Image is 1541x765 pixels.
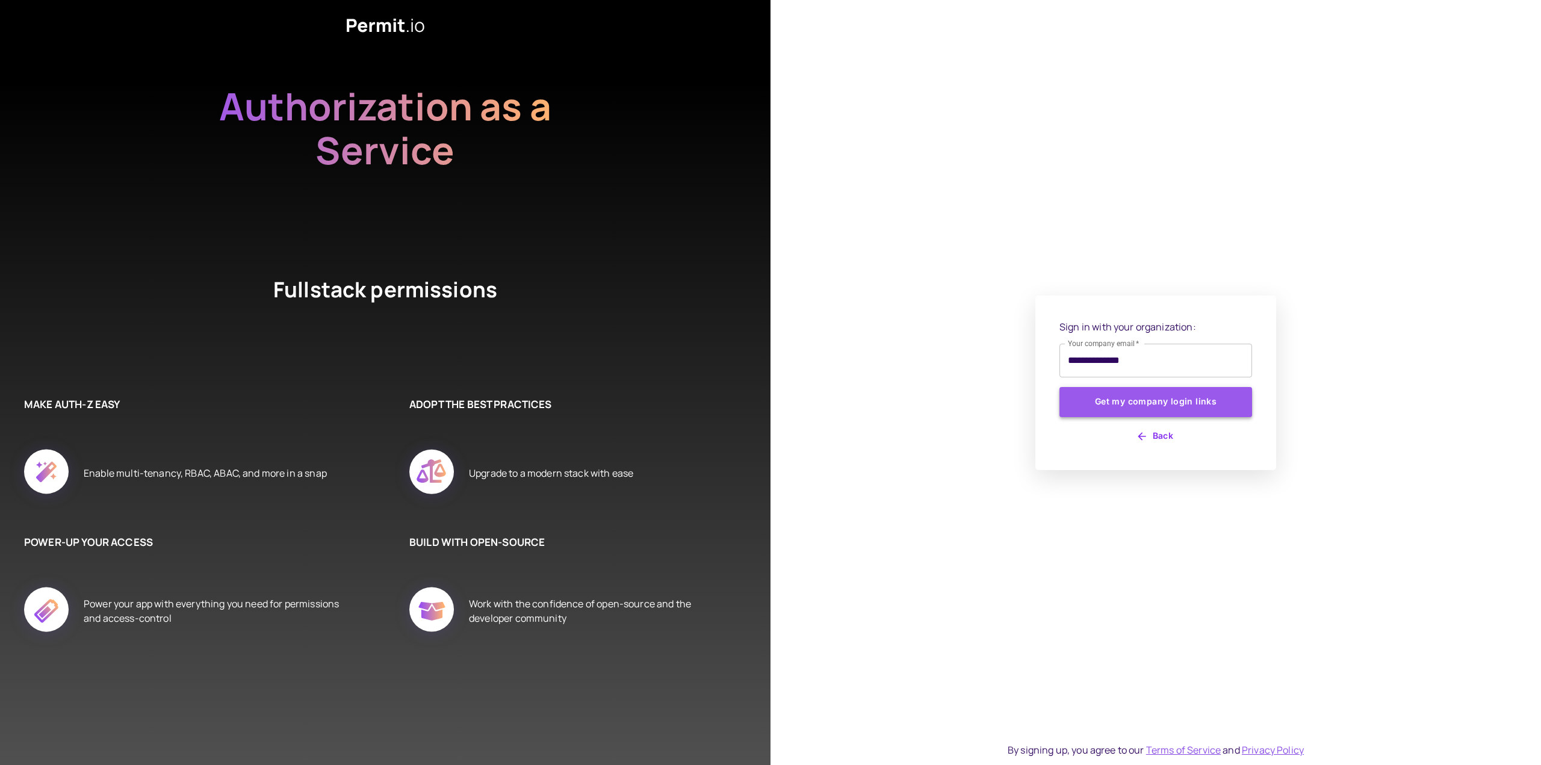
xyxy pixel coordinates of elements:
[229,275,542,348] h4: Fullstack permissions
[1242,743,1304,757] a: Privacy Policy
[1059,387,1252,417] button: Get my company login links
[181,84,590,216] h2: Authorization as a Service
[84,574,349,648] div: Power your app with everything you need for permissions and access-control
[1146,743,1221,757] a: Terms of Service
[469,574,734,648] div: Work with the confidence of open-source and the developer community
[24,534,349,550] h6: POWER-UP YOUR ACCESS
[1008,743,1304,757] div: By signing up, you agree to our and
[409,397,734,412] h6: ADOPT THE BEST PRACTICES
[469,436,633,510] div: Upgrade to a modern stack with ease
[1059,320,1252,334] p: Sign in with your organization:
[1068,338,1139,348] label: Your company email
[1059,427,1252,446] button: Back
[84,436,327,510] div: Enable multi-tenancy, RBAC, ABAC, and more in a snap
[409,534,734,550] h6: BUILD WITH OPEN-SOURCE
[24,397,349,412] h6: MAKE AUTH-Z EASY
